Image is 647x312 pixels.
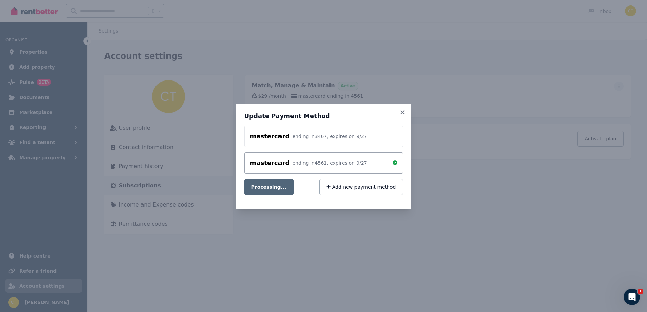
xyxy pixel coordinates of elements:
[319,179,403,195] button: Add new payment method
[292,133,367,140] div: ending in 3467 , expires on 9 / 27
[244,112,403,120] h3: Update Payment Method
[638,289,643,294] span: 1
[624,289,640,305] iframe: Intercom live chat
[250,132,290,141] div: mastercard
[250,158,290,168] div: mastercard
[292,160,367,166] div: ending in 4561 , expires on 9 / 27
